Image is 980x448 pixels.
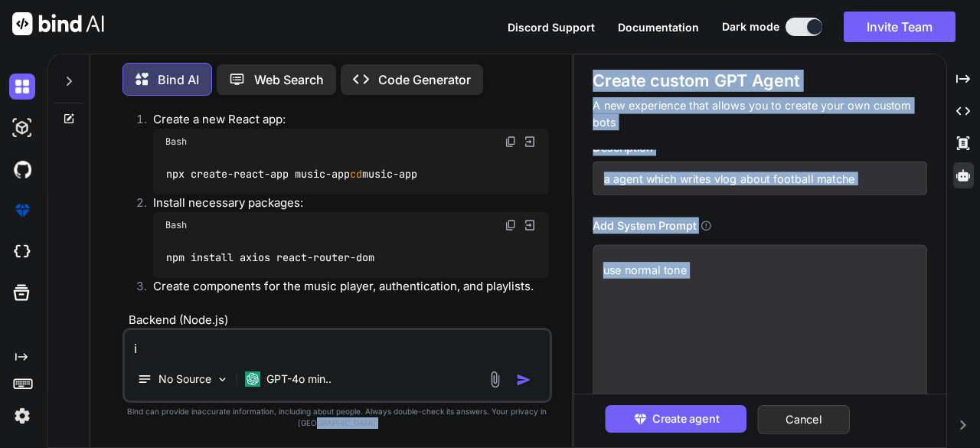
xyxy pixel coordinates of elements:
[378,70,471,89] p: Code Generator
[593,97,928,130] p: A new experience that allows you to create your own custom bots
[593,245,928,402] textarea: use normal tone
[165,136,187,148] span: Bash
[9,403,35,429] img: settings
[158,70,199,89] p: Bind AI
[158,371,211,387] p: No Source
[606,405,747,433] button: Create agent
[593,70,928,92] h1: Create custom GPT Agent
[593,217,697,234] h3: Add System Prompt
[125,330,550,358] textarea: i
[758,405,851,434] button: Cancel
[593,162,928,195] input: GPT which writes a blog post
[216,373,229,386] img: Pick Models
[9,239,35,265] img: cloudideIcon
[722,19,779,34] span: Dark mode
[129,312,550,329] h4: Backend (Node.js)
[486,371,504,388] img: attachment
[618,19,699,35] button: Documentation
[9,74,35,100] img: darkChat
[618,21,699,34] span: Documentation
[153,195,550,212] p: Install necessary packages:
[523,135,537,149] img: Open in Browser
[266,371,332,387] p: GPT-4o min..
[350,168,362,181] span: cd
[165,219,187,231] span: Bash
[165,250,376,266] code: npm install axios react-router-dom
[505,219,517,231] img: copy
[9,198,35,224] img: premium
[508,19,595,35] button: Discord Support
[245,371,260,387] img: GPT-4o mini
[9,156,35,182] img: githubDark
[122,406,553,429] p: Bind can provide inaccurate information, including about people. Always double-check its answers....
[153,278,550,296] p: Create components for the music player, authentication, and playlists.
[652,410,719,427] span: Create agent
[153,111,550,129] p: Create a new React app:
[165,166,419,182] code: npx create-react-app music-app music-app
[9,115,35,141] img: darkAi-studio
[844,11,955,42] button: Invite Team
[12,12,104,35] img: Bind AI
[523,218,537,232] img: Open in Browser
[254,70,324,89] p: Web Search
[505,136,517,148] img: copy
[508,21,595,34] span: Discord Support
[516,372,531,388] img: icon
